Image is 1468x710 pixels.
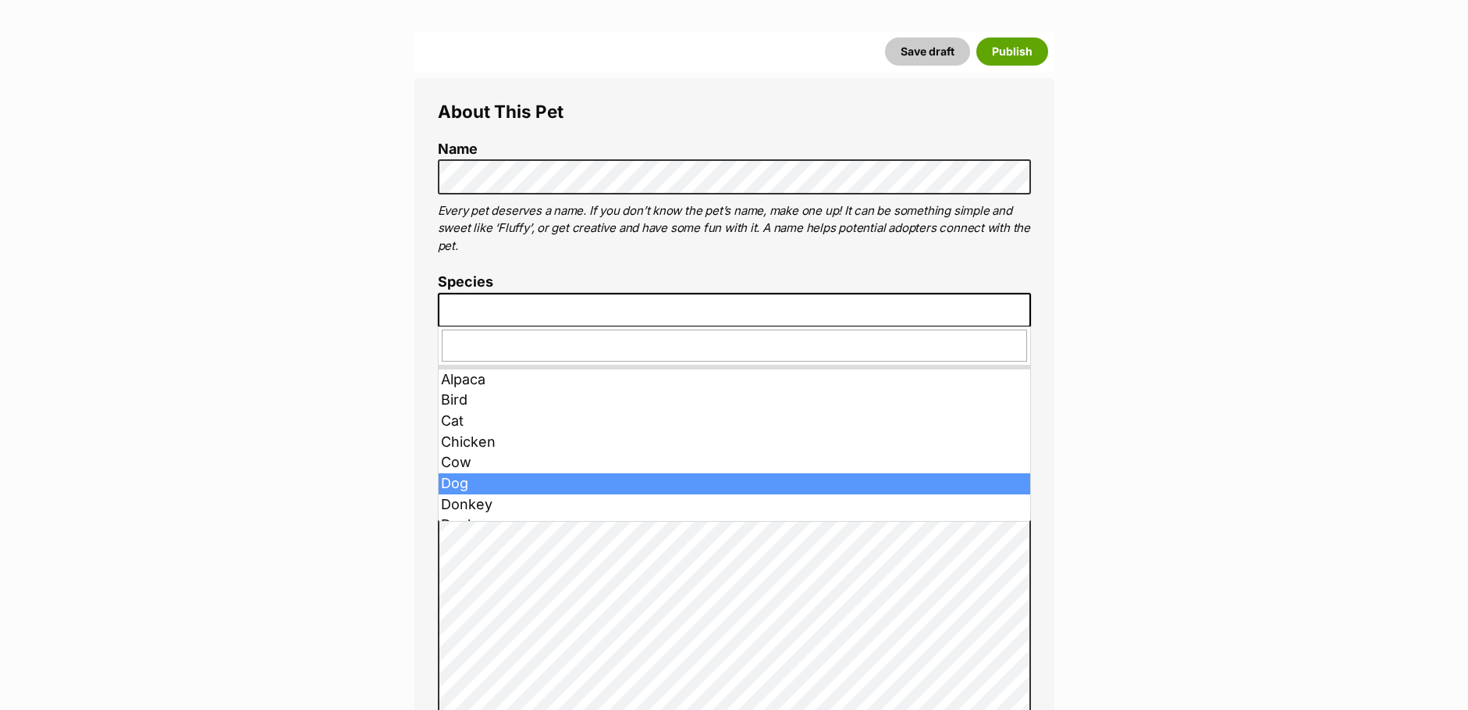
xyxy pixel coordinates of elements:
[439,473,1030,494] li: Dog
[439,452,1030,473] li: Cow
[439,432,1030,453] li: Chicken
[439,515,1030,536] li: Duck
[976,37,1048,66] button: Publish
[438,101,563,122] span: About This Pet
[439,390,1030,411] li: Bird
[438,202,1031,255] p: Every pet deserves a name. If you don’t know the pet’s name, make one up! It can be something sim...
[438,274,1031,291] label: Species
[438,141,1031,158] label: Name
[439,411,1030,432] li: Cat
[439,494,1030,516] li: Donkey
[439,369,1030,391] li: Alpaca
[885,37,970,66] button: Save draft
